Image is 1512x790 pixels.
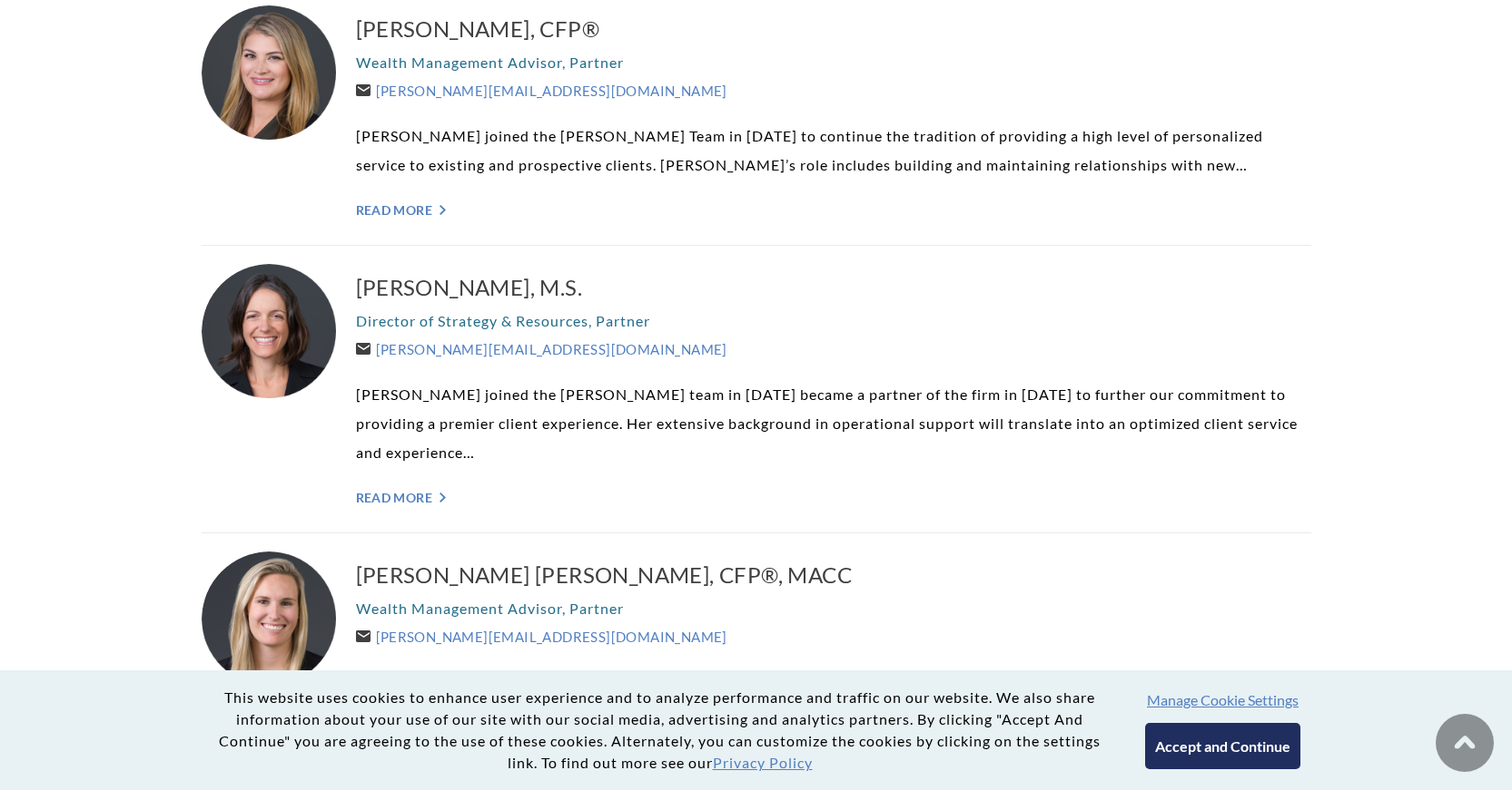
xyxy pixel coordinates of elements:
p: Wealth Management Advisor, Partner [356,48,1311,77]
p: [PERSON_NAME] joined the [PERSON_NAME] team in [DATE] as a Wealth Management Associate to provide... [356,668,1311,726]
p: [PERSON_NAME] joined the [PERSON_NAME] team in [DATE] became a partner of the firm in [DATE] to f... [356,380,1311,467]
a: [PERSON_NAME][EMAIL_ADDRESS][DOMAIN_NAME] [356,341,727,357]
a: Read More "> [356,202,1311,218]
button: Manage Cookie Settings [1147,691,1299,708]
p: Wealth Management Advisor, Partner [356,594,1311,623]
a: Privacy Policy [713,754,813,771]
a: [PERSON_NAME], CFP® [356,15,1311,44]
p: Director of Strategy & Resources, Partner [356,307,1311,336]
button: Accept and Continue [1145,723,1300,769]
p: [PERSON_NAME] joined the [PERSON_NAME] Team in [DATE] to continue the tradition of providing a hi... [356,122,1311,180]
a: [PERSON_NAME], M.S. [356,273,1311,302]
a: [PERSON_NAME][EMAIL_ADDRESS][DOMAIN_NAME] [356,629,727,645]
a: [PERSON_NAME][EMAIL_ADDRESS][DOMAIN_NAME] [356,83,727,99]
p: This website uses cookies to enhance user experience and to analyze performance and traffic on ou... [212,687,1109,774]
a: [PERSON_NAME] [PERSON_NAME], CFP®, MACC [356,561,1311,590]
a: Read More "> [356,490,1311,505]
